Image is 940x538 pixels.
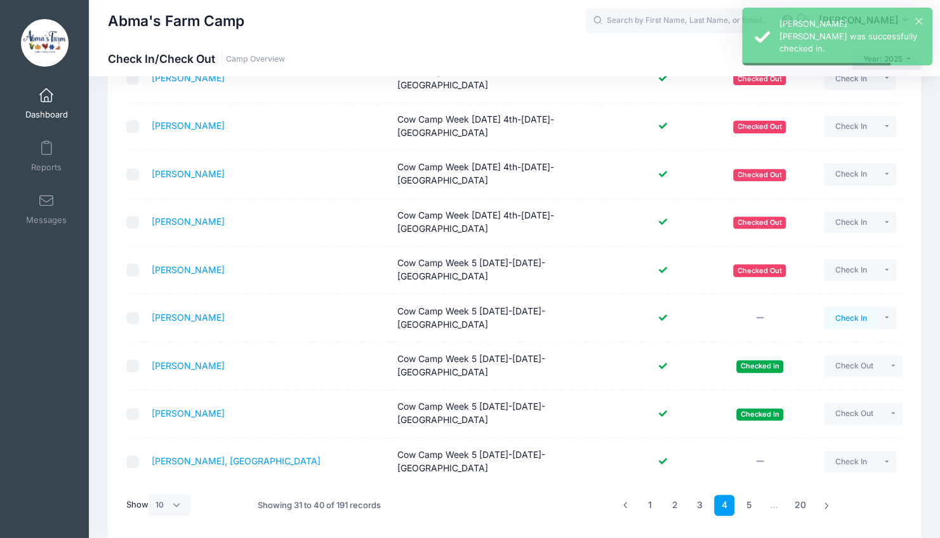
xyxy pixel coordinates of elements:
input: Search by First Name, Last Name, or Email... [585,8,776,34]
span: Checked In [736,360,783,372]
button: [PERSON_NAME] [810,6,921,36]
button: Check In [824,163,878,185]
span: Checked Out [733,169,786,181]
span: Messages [26,215,67,225]
img: Abma's Farm Camp [21,19,69,67]
a: 4 [714,495,735,516]
a: 1 [640,495,661,516]
a: 5 [739,495,760,516]
div: Showing 31 to 40 of 191 records [258,491,381,520]
td: Cow Camp Week [DATE] 4th-[DATE]- [GEOGRAPHIC_DATA] [391,103,624,151]
td: Cow Camp Week 5 [DATE]-[DATE]- [GEOGRAPHIC_DATA] [391,294,624,342]
a: [PERSON_NAME] [152,312,225,323]
span: Reports [31,162,62,173]
a: [PERSON_NAME] [152,360,225,371]
a: [PERSON_NAME] [152,216,225,227]
button: Check Out [824,403,884,424]
td: Cow Camp Week 5 [DATE]-[DATE]- [GEOGRAPHIC_DATA] [391,438,624,485]
select: Show [149,494,190,516]
button: Check In [824,212,878,233]
a: Dashboard [17,81,77,126]
a: 3 [689,495,710,516]
td: Cow Camp Week 5 [DATE]-[DATE]- [GEOGRAPHIC_DATA] [391,342,624,390]
span: Checked Out [733,73,786,85]
a: [PERSON_NAME] [152,168,225,179]
td: Cow Camp Week [DATE] 4th-[DATE]- [GEOGRAPHIC_DATA] [391,199,624,246]
td: Cow Camp Week 5 [DATE]-[DATE]- [GEOGRAPHIC_DATA] [391,246,624,294]
span: Checked Out [733,217,786,229]
a: [PERSON_NAME] [152,120,225,131]
a: [PERSON_NAME] [152,264,225,275]
a: Camp Overview [226,55,285,64]
span: Checked Out [733,121,786,133]
a: [PERSON_NAME] [152,408,225,419]
h1: Abma's Farm Camp [108,6,244,36]
td: Cow Camp Week [DATE] 4th-[DATE]- [GEOGRAPHIC_DATA] [391,151,624,198]
a: 2 [665,495,685,516]
span: Checked In [736,408,783,420]
a: Reports [17,134,77,178]
span: Checked Out [733,264,786,276]
span: Dashboard [25,109,68,120]
a: [PERSON_NAME], [GEOGRAPHIC_DATA] [152,455,321,466]
button: × [915,18,922,25]
a: 20 [788,495,812,516]
a: [PERSON_NAME] [152,72,225,83]
button: Check Out [824,355,884,377]
td: Cow Camp Week [DATE] 4th-[DATE]- [GEOGRAPHIC_DATA] [391,55,624,102]
label: Show [126,494,190,516]
button: Check In [824,259,878,281]
button: Check In [824,116,878,137]
h1: Check In/Check Out [108,52,285,65]
button: Check In [824,451,878,473]
td: Cow Camp Week 5 [DATE]-[DATE]- [GEOGRAPHIC_DATA] [391,390,624,438]
a: Messages [17,187,77,231]
button: Check In [824,67,878,89]
button: Check In [824,307,878,328]
div: [PERSON_NAME] [PERSON_NAME] was successfully checked in. [779,18,922,55]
